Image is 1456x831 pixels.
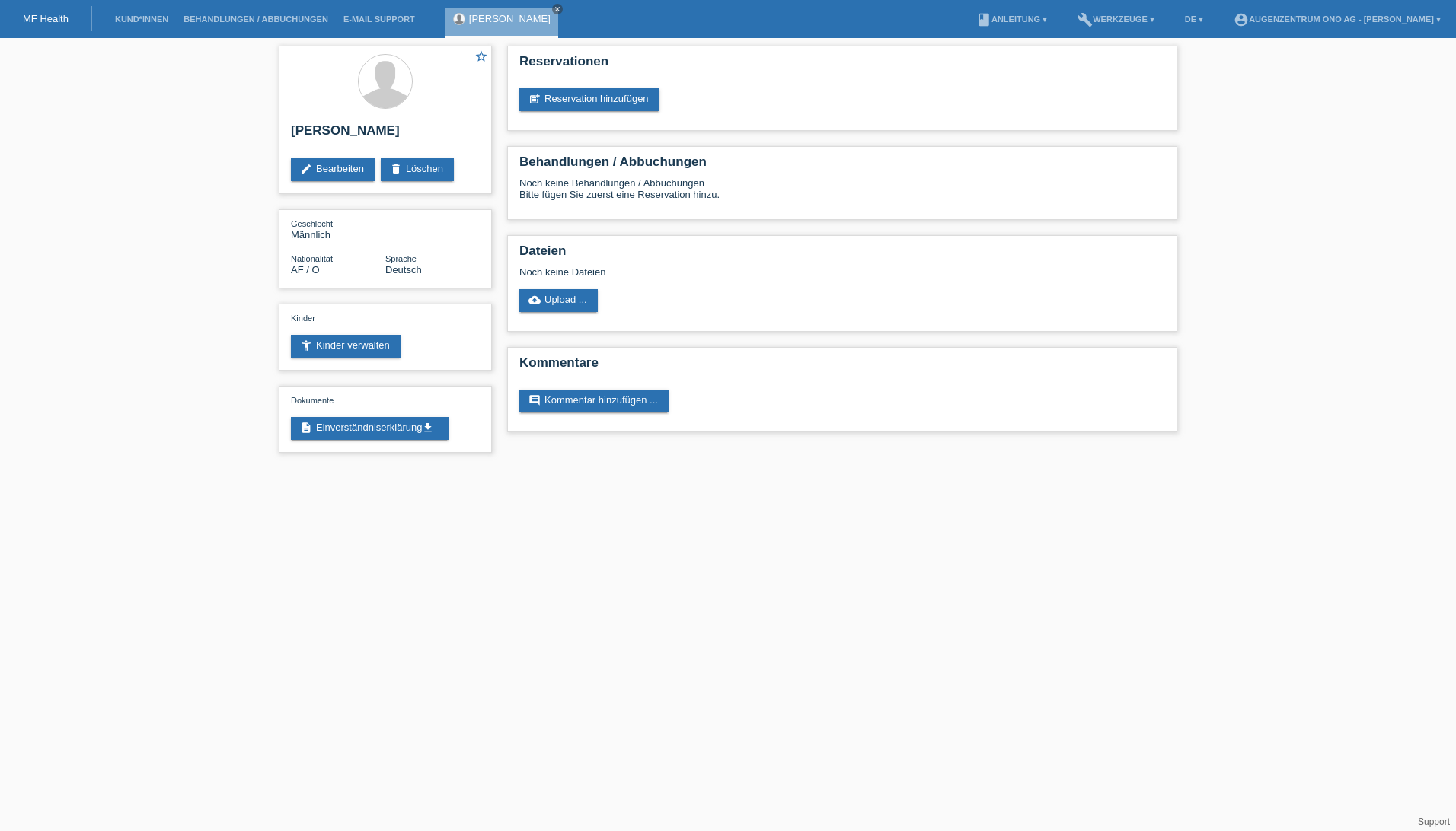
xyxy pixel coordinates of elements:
[291,335,401,358] a: accessibility_newKinder verwalten
[1418,817,1450,827] a: Support
[390,163,402,175] i: delete
[969,14,1055,24] a: bookAnleitung ▾
[1177,14,1211,24] a: DE ▾
[552,4,563,14] a: close
[528,93,541,105] i: post_add
[291,264,320,275] span: Afghanistan / O / 25.01.2023
[519,289,598,312] a: cloud_uploadUpload ...
[528,294,541,306] i: cloud_upload
[469,13,551,24] a: [PERSON_NAME]
[291,158,375,181] a: editBearbeiten
[23,13,69,24] a: MF Health
[385,264,422,275] span: Deutsch
[519,244,1165,266] h2: Dateien
[422,422,434,434] i: get_app
[554,5,561,13] i: close
[1078,12,1093,27] i: build
[385,254,417,263] span: Sprache
[474,49,488,65] a: star_border
[519,154,1165,177] h2: Behandlungen / Abbuchungen
[519,390,669,412] a: commentKommentar hinzufügen ...
[1070,14,1162,24] a: buildWerkzeuge ▾
[1234,12,1249,27] i: account_circle
[519,88,659,111] a: post_addReservation hinzufügen
[474,49,488,63] i: star_border
[291,396,334,405] span: Dokumente
[107,14,176,24] a: Kund*innen
[519,177,1165,212] div: Noch keine Behandlungen / Abbuchungen Bitte fügen Sie zuerst eine Reservation hinzu.
[300,422,312,434] i: description
[291,254,333,263] span: Nationalität
[291,314,315,323] span: Kinder
[519,54,1165,77] h2: Reservationen
[300,339,312,352] i: accessibility_new
[291,218,385,240] div: Männlich
[519,266,985,278] div: Noch keine Dateien
[1226,14,1448,24] a: account_circleAugenzentrum ONO AG - [PERSON_NAME] ▾
[336,14,423,24] a: E-Mail Support
[291,219,333,228] span: Geschlecht
[176,14,336,24] a: Behandlungen / Abbuchungen
[291,417,449,440] a: descriptionEinverständniserklärungget_app
[976,12,991,27] i: book
[519,355,1165,378] h2: Kommentare
[528,394,541,406] i: comment
[291,123,480,146] h2: [PERSON_NAME]
[381,158,454,181] a: deleteLöschen
[300,163,312,175] i: edit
